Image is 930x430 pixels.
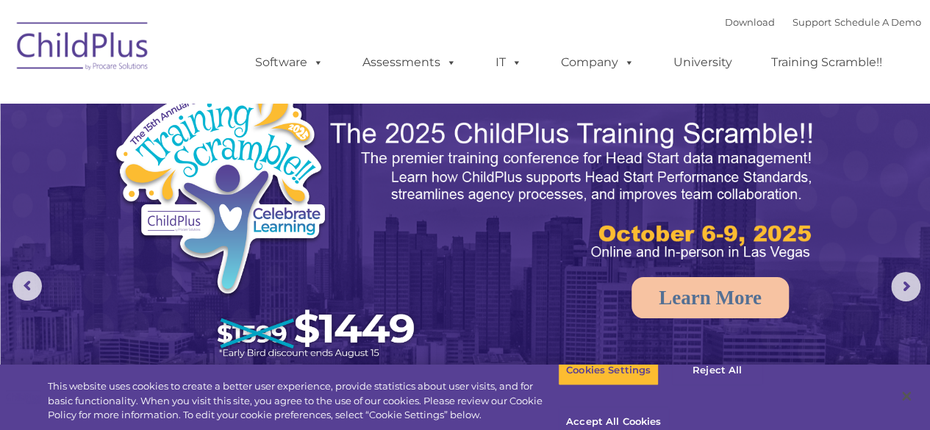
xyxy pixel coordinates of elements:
[204,97,249,108] span: Last name
[890,380,923,412] button: Close
[10,12,157,85] img: ChildPlus by Procare Solutions
[756,48,897,77] a: Training Scramble!!
[546,48,649,77] a: Company
[348,48,471,77] a: Assessments
[48,379,558,423] div: This website uses cookies to create a better user experience, provide statistics about user visit...
[793,16,831,28] a: Support
[659,48,747,77] a: University
[481,48,537,77] a: IT
[204,157,267,168] span: Phone number
[632,277,789,318] a: Learn More
[671,355,763,386] button: Reject All
[240,48,338,77] a: Software
[834,16,921,28] a: Schedule A Demo
[725,16,921,28] font: |
[725,16,775,28] a: Download
[558,355,659,386] button: Cookies Settings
